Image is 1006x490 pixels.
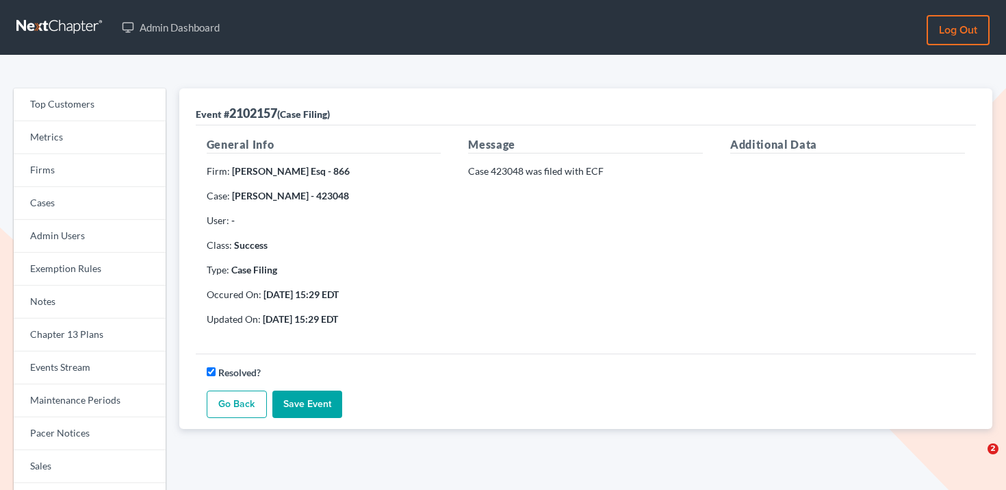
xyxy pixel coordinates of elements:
[207,136,441,154] h5: General Info
[14,384,166,417] a: Maintenance Periods
[263,313,338,325] strong: [DATE] 15:29 EDT
[272,391,342,418] input: Save Event
[277,108,330,120] span: (Case Filing)
[14,417,166,450] a: Pacer Notices
[14,319,166,352] a: Chapter 13 Plans
[468,164,703,178] p: Case 423048 was filed with ECF
[196,105,330,121] div: 2102157
[115,15,227,40] a: Admin Dashboard
[231,264,277,275] strong: Case Filing
[14,220,166,253] a: Admin Users
[14,121,166,154] a: Metrics
[232,165,350,177] strong: [PERSON_NAME] Esq - 866
[218,365,261,380] label: Resolved?
[468,136,703,154] h5: Message
[196,108,229,120] span: Event #
[207,215,229,226] span: User:
[207,264,229,275] span: Type:
[234,239,268,251] strong: Success
[207,313,261,325] span: Updated On:
[14,88,166,121] a: Top Customers
[927,15,990,45] a: Log out
[207,239,232,251] span: Class:
[730,136,965,154] h5: Additional Data
[14,154,166,187] a: Firms
[14,253,166,286] a: Exemption Rules
[231,215,235,226] strong: -
[14,286,166,319] a: Notes
[263,289,339,300] strong: [DATE] 15:29 EDT
[232,190,349,201] strong: [PERSON_NAME] - 423048
[959,443,992,476] iframe: Intercom live chat
[14,450,166,483] a: Sales
[207,391,267,418] a: Go Back
[207,190,230,201] span: Case:
[14,352,166,384] a: Events Stream
[207,165,230,177] span: Firm:
[207,289,261,300] span: Occured On:
[14,187,166,220] a: Cases
[988,443,998,454] span: 2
